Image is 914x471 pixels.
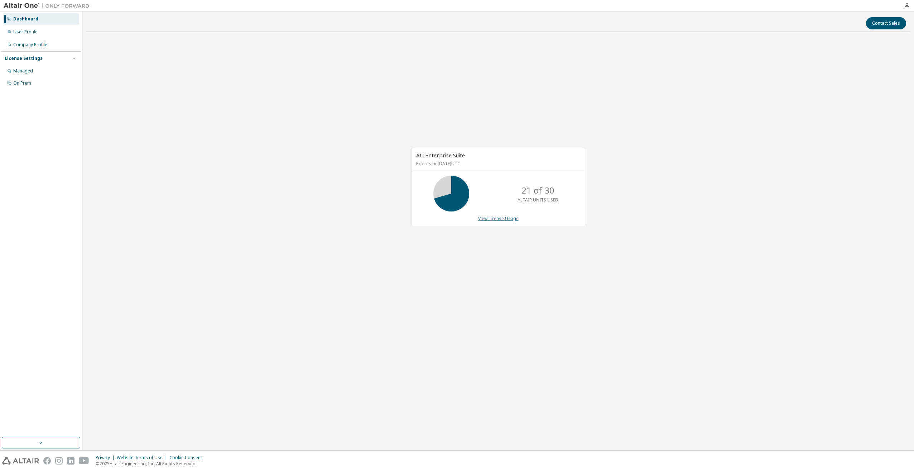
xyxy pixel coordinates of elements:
[55,457,63,465] img: instagram.svg
[117,455,169,461] div: Website Terms of Use
[13,16,38,22] div: Dashboard
[478,215,519,222] a: View License Usage
[13,68,33,74] div: Managed
[79,457,89,465] img: youtube.svg
[13,80,31,86] div: On Prem
[13,42,47,48] div: Company Profile
[416,161,579,167] p: Expires on [DATE] UTC
[2,457,39,465] img: altair_logo.svg
[521,184,554,196] p: 21 of 30
[416,152,465,159] span: AU Enterprise Suite
[96,455,117,461] div: Privacy
[169,455,206,461] div: Cookie Consent
[5,56,43,61] div: License Settings
[4,2,93,9] img: Altair One
[866,17,906,29] button: Contact Sales
[67,457,74,465] img: linkedin.svg
[43,457,51,465] img: facebook.svg
[518,197,558,203] p: ALTAIR UNITS USED
[96,461,206,467] p: © 2025 Altair Engineering, Inc. All Rights Reserved.
[13,29,38,35] div: User Profile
